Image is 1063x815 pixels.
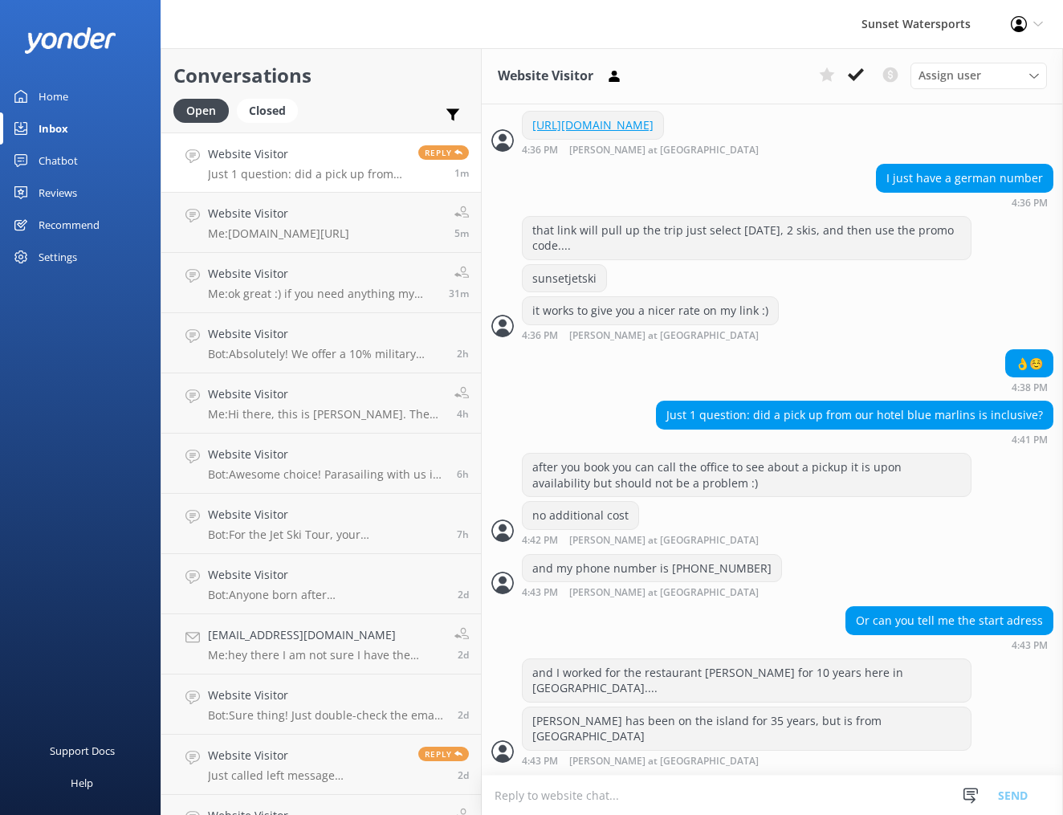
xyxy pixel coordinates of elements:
span: Reply [418,747,469,761]
div: Closed [237,99,298,123]
div: Oct 13 2025 03:43pm (UTC -05:00) America/Cancun [522,755,971,767]
div: no additional cost [523,502,638,529]
div: Oct 13 2025 03:36pm (UTC -05:00) America/Cancun [876,197,1053,208]
span: Oct 13 2025 09:03am (UTC -05:00) America/Cancun [457,467,469,481]
div: Oct 13 2025 03:36pm (UTC -05:00) America/Cancun [522,144,811,156]
div: sunsetjetski [523,265,606,292]
span: Oct 13 2025 03:38pm (UTC -05:00) America/Cancun [454,226,469,240]
a: Open [173,101,237,119]
span: Oct 13 2025 08:37am (UTC -05:00) America/Cancun [457,528,469,541]
h4: Website Visitor [208,145,406,163]
div: Chatbot [39,145,78,177]
div: Oct 13 2025 03:42pm (UTC -05:00) America/Cancun [522,534,811,546]
a: [EMAIL_ADDRESS][DOMAIN_NAME]Me:hey there I am not sure I have the correct answer but the office w... [161,614,481,674]
span: [PERSON_NAME] at [GEOGRAPHIC_DATA] [569,145,759,156]
a: Website VisitorBot:For the Jet Ski Tour, your [DEMOGRAPHIC_DATA] can drive a jet ski with a valid... [161,494,481,554]
p: Bot: Sure thing! Just double-check the email you used for your reservation. If you still can't fi... [208,708,446,723]
div: Settings [39,241,77,273]
span: Assign user [918,67,981,84]
h4: Website Visitor [208,687,446,704]
div: Open [173,99,229,123]
p: Bot: Awesome choice! Parasailing with us is an unforgettable experience. You can enjoy tandem or ... [208,467,445,482]
a: Closed [237,101,306,119]
span: [PERSON_NAME] at [GEOGRAPHIC_DATA] [569,536,759,546]
div: I just have a german number [877,165,1053,192]
p: Me: hey there I am not sure I have the correct answer but the office will! [PHONE_NUMBER] [208,648,442,662]
div: Inbox [39,112,68,145]
h3: Website Visitor [498,66,593,87]
a: Website VisitorBot:Awesome choice! Parasailing with us is an unforgettable experience. You can en... [161,434,481,494]
span: Oct 11 2025 11:07am (UTC -05:00) America/Cancun [458,708,469,722]
span: Reply [418,145,469,160]
h2: Conversations [173,60,469,91]
span: [PERSON_NAME] at [GEOGRAPHIC_DATA] [569,331,759,341]
a: [URL][DOMAIN_NAME] [532,117,654,132]
h4: [EMAIL_ADDRESS][DOMAIN_NAME] [208,626,442,644]
strong: 4:41 PM [1012,435,1048,445]
span: Oct 11 2025 10:31am (UTC -05:00) America/Cancun [458,768,469,782]
strong: 4:36 PM [522,331,558,341]
div: Or can you tell me the start adress [846,607,1053,634]
h4: Website Visitor [208,265,437,283]
p: Just called left message [PHONE_NUMBER] [208,768,406,783]
div: Just 1 question: did a pick up from our hotel blue marlins is inclusive? [657,401,1053,429]
div: Help [71,767,93,799]
a: Website VisitorMe:ok great :) if you need anything my name is [PERSON_NAME] and my number is [PHO... [161,253,481,313]
div: it works to give you a nicer rate on my link :) [523,297,778,324]
h4: Website Visitor [208,325,445,343]
p: Me: Hi there, this is [PERSON_NAME]. The Sails to Rails museum is free if you purchase Old Town T... [208,407,442,422]
div: Support Docs [50,735,115,767]
p: Bot: Absolutely! We offer a 10% military discount for veterans. To apply the discount and book yo... [208,347,445,361]
a: Website VisitorBot:Absolutely! We offer a 10% military discount for veterans. To apply the discou... [161,313,481,373]
a: Website VisitorJust called left message [PHONE_NUMBER]Reply2d [161,735,481,795]
h4: Website Visitor [208,385,442,403]
div: 👌☺️ [1006,350,1053,377]
div: Recommend [39,209,100,241]
a: Website VisitorJust 1 question: did a pick up from our hotel blue marlins is inclusive?Reply1m [161,132,481,193]
span: Oct 11 2025 12:13pm (UTC -05:00) America/Cancun [458,648,469,662]
h4: Website Visitor [208,747,406,764]
h4: Website Visitor [208,506,445,524]
p: Me: ok great :) if you need anything my name is [PERSON_NAME] and my number is [PHONE_NUMBER] [208,287,437,301]
div: after you book you can call the office to see about a pickup it is upon availability but should n... [523,454,971,496]
a: Website VisitorBot:Sure thing! Just double-check the email you used for your reservation. If you ... [161,674,481,735]
span: Oct 13 2025 11:17am (UTC -05:00) America/Cancun [457,407,469,421]
strong: 4:42 PM [522,536,558,546]
a: Website VisitorMe:Hi there, this is [PERSON_NAME]. The Sails to Rails museum is free if you purch... [161,373,481,434]
div: Oct 13 2025 03:36pm (UTC -05:00) America/Cancun [522,329,811,341]
div: Reviews [39,177,77,209]
span: Oct 13 2025 01:15pm (UTC -05:00) America/Cancun [457,347,469,361]
div: and I worked for the restaurant [PERSON_NAME] for 10 years here in [GEOGRAPHIC_DATA].... [523,659,971,702]
div: Oct 13 2025 03:43pm (UTC -05:00) America/Cancun [522,586,811,598]
a: Website VisitorMe:[DOMAIN_NAME][URL]5m [161,193,481,253]
div: Oct 13 2025 03:41pm (UTC -05:00) America/Cancun [656,434,1053,445]
strong: 4:43 PM [522,588,558,598]
span: Oct 11 2025 12:21pm (UTC -05:00) America/Cancun [458,588,469,601]
h4: Website Visitor [208,566,446,584]
strong: 4:43 PM [1012,641,1048,650]
div: Home [39,80,68,112]
p: Just 1 question: did a pick up from our hotel blue marlins is inclusive? [208,167,406,181]
h4: Website Visitor [208,205,349,222]
div: that link will pull up the trip just select [DATE], 2 skis, and then use the promo code.... [523,217,971,259]
p: Bot: For the Jet Ski Tour, your [DEMOGRAPHIC_DATA] can drive a jet ski with a valid photo ID, but... [208,528,445,542]
div: Assign User [910,63,1047,88]
div: [PERSON_NAME] has been on the island for 35 years, but is from [GEOGRAPHIC_DATA] [523,707,971,750]
img: yonder-white-logo.png [24,27,116,54]
div: Oct 13 2025 03:43pm (UTC -05:00) America/Cancun [845,639,1053,650]
p: Me: [DOMAIN_NAME][URL] [208,226,349,241]
span: Oct 13 2025 03:41pm (UTC -05:00) America/Cancun [454,166,469,180]
span: Oct 13 2025 03:11pm (UTC -05:00) America/Cancun [449,287,469,300]
span: [PERSON_NAME] at [GEOGRAPHIC_DATA] [569,588,759,598]
span: [PERSON_NAME] at [GEOGRAPHIC_DATA] [569,756,759,767]
h4: Website Visitor [208,446,445,463]
strong: 4:36 PM [522,145,558,156]
strong: 4:38 PM [1012,383,1048,393]
strong: 4:43 PM [522,756,558,767]
p: Bot: Anyone born after [DEMOGRAPHIC_DATA], must take the [US_STATE] Boater Safety Test to operate... [208,588,446,602]
div: and my phone number is [PHONE_NUMBER] [523,555,781,582]
a: Website VisitorBot:Anyone born after [DEMOGRAPHIC_DATA], must take the [US_STATE] Boater Safety T... [161,554,481,614]
div: Oct 13 2025 03:38pm (UTC -05:00) America/Cancun [1005,381,1053,393]
strong: 4:36 PM [1012,198,1048,208]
